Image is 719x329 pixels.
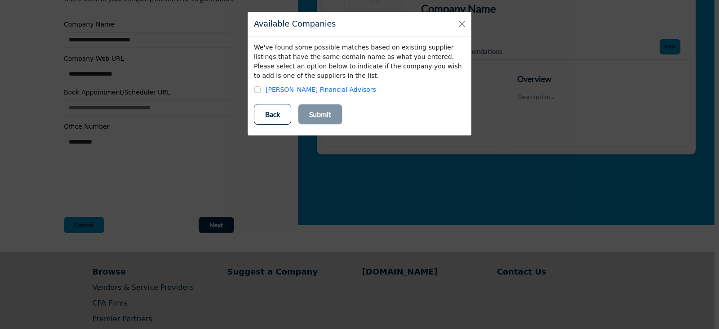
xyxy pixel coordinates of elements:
[254,18,336,30] h1: Available Companies
[456,18,468,30] button: Close
[254,104,291,125] button: Back
[309,109,331,120] p: Submit
[266,86,376,93] a: [PERSON_NAME] Financial Advisors
[265,109,280,120] p: Back
[254,43,465,81] div: We've found some possible matches based on existing supplier listings that have the same domain n...
[298,104,342,125] button: Submit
